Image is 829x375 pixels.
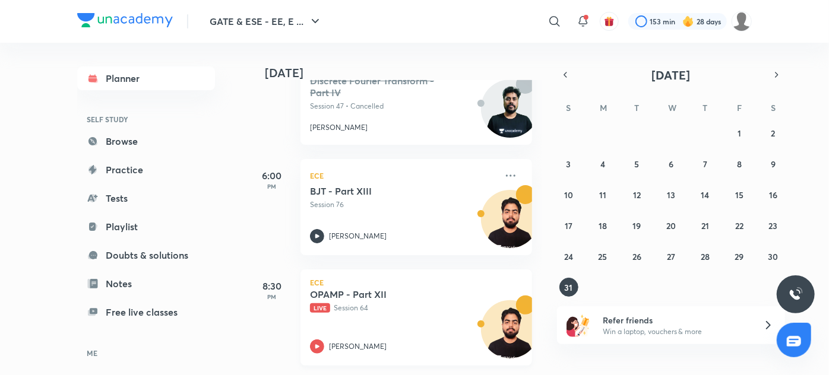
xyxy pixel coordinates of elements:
abbr: August 3, 2025 [567,158,571,170]
abbr: August 29, 2025 [735,251,743,262]
img: ttu [789,287,803,301]
button: August 4, 2025 [593,154,612,173]
abbr: August 28, 2025 [701,251,710,262]
button: August 20, 2025 [662,216,681,235]
a: Playlist [77,215,215,239]
img: Palak Tiwari [732,11,752,31]
button: August 8, 2025 [730,154,749,173]
p: Win a laptop, vouchers & more [603,326,749,337]
abbr: August 4, 2025 [600,158,605,170]
p: Session 64 [310,303,496,313]
p: ECE [310,169,496,183]
p: [PERSON_NAME] [310,122,368,133]
p: Session 76 [310,199,496,210]
p: [PERSON_NAME] [329,231,387,241]
button: August 26, 2025 [628,247,647,266]
a: Notes [77,272,215,295]
a: Company Logo [77,13,173,30]
button: GATE & ESE - EE, E ... [202,9,330,33]
abbr: August 26, 2025 [632,251,641,262]
p: PM [248,183,296,190]
img: Avatar [482,86,539,143]
abbr: August 30, 2025 [768,251,779,262]
abbr: August 19, 2025 [633,220,641,231]
abbr: August 6, 2025 [669,158,673,170]
h5: 8:30 [248,279,296,293]
button: August 1, 2025 [730,123,749,142]
h5: BJT - Part XIII [310,185,458,197]
abbr: Saturday [771,102,776,113]
a: Doubts & solutions [77,243,215,267]
h5: Discrete Fourier Transform - Part IV [310,75,458,98]
abbr: August 9, 2025 [771,158,776,170]
button: August 22, 2025 [730,216,749,235]
button: August 28, 2025 [695,247,714,266]
abbr: August 15, 2025 [735,189,743,201]
span: [DATE] [652,67,691,83]
abbr: Monday [600,102,607,113]
abbr: August 17, 2025 [565,220,572,231]
button: August 12, 2025 [628,185,647,204]
h6: SELF STUDY [77,109,215,129]
h6: ME [77,343,215,363]
button: August 25, 2025 [593,247,612,266]
button: August 14, 2025 [695,185,714,204]
abbr: August 24, 2025 [564,251,573,262]
a: Browse [77,129,215,153]
img: Company Logo [77,13,173,27]
h5: OPAMP - Part XII [310,288,458,300]
p: PM [248,293,296,300]
abbr: August 11, 2025 [599,189,606,201]
abbr: August 13, 2025 [667,189,675,201]
button: August 3, 2025 [559,154,578,173]
button: August 6, 2025 [662,154,681,173]
abbr: August 12, 2025 [633,189,641,201]
h5: 6:00 [248,169,296,183]
abbr: August 1, 2025 [738,128,741,139]
button: August 27, 2025 [662,247,681,266]
a: Planner [77,66,215,90]
img: Avatar [482,196,539,253]
button: August 15, 2025 [730,185,749,204]
abbr: August 5, 2025 [635,158,640,170]
abbr: August 16, 2025 [769,189,777,201]
abbr: Tuesday [635,102,640,113]
p: Session 47 • Cancelled [310,101,496,112]
p: ECE [310,279,523,286]
img: streak [682,15,694,27]
button: August 29, 2025 [730,247,749,266]
button: August 23, 2025 [764,216,783,235]
button: August 19, 2025 [628,216,647,235]
button: August 17, 2025 [559,216,578,235]
abbr: August 2, 2025 [771,128,776,139]
button: August 30, 2025 [764,247,783,266]
abbr: Wednesday [668,102,676,113]
button: August 24, 2025 [559,247,578,266]
abbr: August 10, 2025 [564,189,573,201]
img: Avatar [482,307,539,364]
button: August 18, 2025 [593,216,612,235]
abbr: August 20, 2025 [666,220,676,231]
a: Free live classes [77,300,215,324]
p: [PERSON_NAME] [329,341,387,352]
button: [DATE] [574,66,768,83]
abbr: August 31, 2025 [565,282,573,293]
a: Practice [77,158,215,182]
abbr: August 27, 2025 [667,251,675,262]
button: August 11, 2025 [593,185,612,204]
a: Tests [77,186,215,210]
button: August 21, 2025 [695,216,714,235]
abbr: Sunday [567,102,571,113]
button: avatar [600,12,619,31]
abbr: August 7, 2025 [703,158,707,170]
button: August 5, 2025 [628,154,647,173]
abbr: Friday [737,102,742,113]
button: August 31, 2025 [559,278,578,297]
button: August 2, 2025 [764,123,783,142]
abbr: Thursday [703,102,707,113]
img: referral [567,313,590,337]
abbr: August 21, 2025 [701,220,709,231]
button: August 9, 2025 [764,154,783,173]
h4: [DATE] [265,66,544,80]
button: August 10, 2025 [559,185,578,204]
